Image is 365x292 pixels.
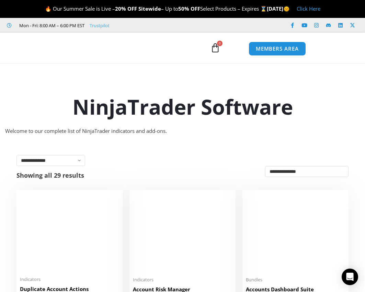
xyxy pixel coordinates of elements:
[178,5,200,12] strong: 50% OFF
[90,21,110,30] a: Trustpilot
[20,277,119,282] span: Indicators
[5,92,360,121] h1: NinjaTrader Software
[20,194,119,273] img: Duplicate Account Actions
[115,5,137,12] strong: 20% OFF
[267,5,290,12] strong: [DATE]
[249,42,306,56] a: MEMBERS AREA
[16,172,84,178] p: Showing all 29 results
[200,38,230,58] a: 0
[246,194,345,273] img: Accounts Dashboard Suite
[297,5,320,12] a: Click Here
[18,21,84,30] span: Mon - Fri: 8:00 AM – 6:00 PM EST
[283,5,290,12] span: 🌞
[246,277,345,283] span: Bundles
[265,166,349,177] select: Shop order
[47,35,121,60] img: LogoAI | Affordable Indicators – NinjaTrader
[45,5,267,12] span: 🔥 Our Summer Sale is Live – – Up to Select Products – Expires ⌛
[342,269,358,285] div: Open Intercom Messenger
[133,277,232,283] span: Indicators
[217,41,223,46] span: 0
[138,5,161,12] strong: Sitewide
[133,194,232,273] img: Account Risk Manager
[5,126,360,136] div: Welcome to our complete list of NinjaTrader indicators and add-ons.
[256,46,299,51] span: MEMBERS AREA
